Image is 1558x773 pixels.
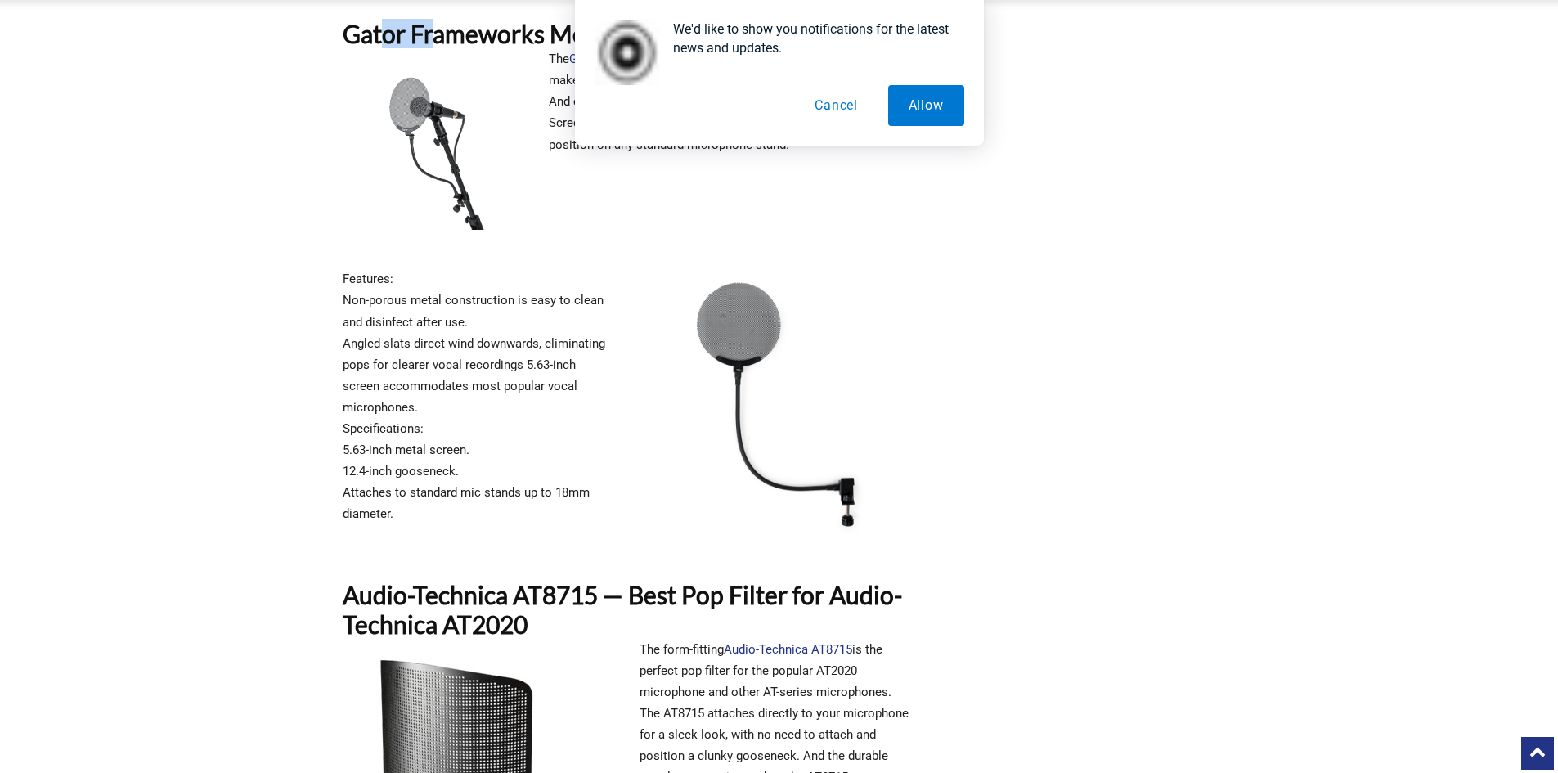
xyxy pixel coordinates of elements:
[888,85,964,126] button: Allow
[660,20,964,57] div: We'd like to show you notifications for the latest news and updates.
[724,642,852,657] a: Audio-Technica AT8715
[595,20,660,85] img: notification icon
[794,85,878,126] button: Cancel
[343,268,615,524] p: Features: Non-porous metal construction is easy to clean and disinfect after use. Angled slats di...
[640,268,912,541] img: gator frameworks metal pop filter for microphones
[343,580,902,639] strong: Audio-Technica AT8715 — Best Pop Filter for Audio-Technica AT2020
